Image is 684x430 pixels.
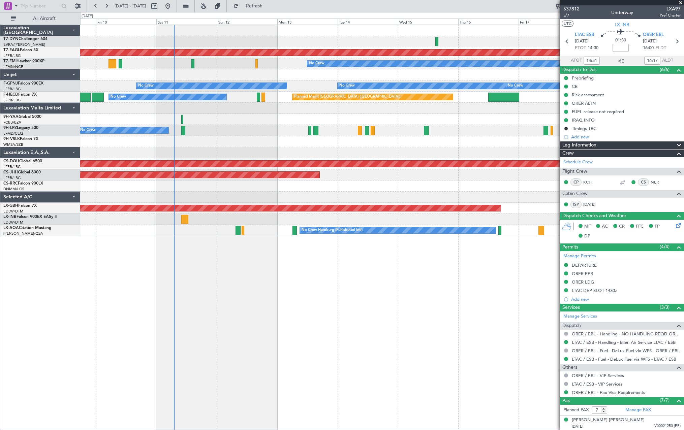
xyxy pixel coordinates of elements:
[3,181,18,186] span: CS-RRC
[3,164,21,169] a: LFPB/LBG
[611,9,633,16] div: Underway
[655,45,666,52] span: ELDT
[563,5,580,12] span: 537812
[660,12,681,18] span: Pref Charter
[660,243,670,250] span: (4/4)
[572,84,578,89] div: CB
[3,59,17,63] span: T7-EMI
[3,81,43,86] a: F-GPNJFalcon 900EX
[3,64,23,69] a: LFMN/NCE
[572,100,596,106] div: ORER ALTN
[3,93,37,97] a: F-HECDFalcon 7X
[572,92,604,98] div: Risk assessment
[562,212,626,220] span: Dispatch Checks and Weather
[572,381,622,387] a: LTAC / ESB - VIP Services
[21,1,59,11] input: Trip Number
[3,159,19,163] span: CS-DOU
[3,81,18,86] span: F-GPNJ
[80,125,96,135] div: No Crew
[602,223,608,230] span: AC
[3,87,21,92] a: LFPB/LBG
[3,175,21,180] a: LFPB/LBG
[572,288,617,293] div: LTAC DEP SLOT 1430z
[572,117,595,123] div: IRAQ INFO
[3,98,21,103] a: LFPB/LBG
[111,92,126,102] div: No Crew
[115,3,146,9] span: [DATE] - [DATE]
[3,226,52,230] a: LX-AOACitation Mustang
[572,339,676,345] a: LTAC / ESB - Handling - Bilen Air Service LTAC / ESB
[570,201,582,208] div: ISP
[643,38,657,45] span: [DATE]
[3,48,38,52] a: T7-EAGLFalcon 8X
[572,271,593,276] div: ORER PPR
[638,178,649,186] div: CS
[575,38,589,45] span: [DATE]
[571,296,681,302] div: Add new
[562,364,577,371] span: Others
[3,204,37,208] a: LX-GBHFalcon 7X
[562,141,596,149] span: Leg Information
[563,253,596,260] a: Manage Permits
[339,81,355,91] div: No Crew
[615,21,629,28] span: LX-INB
[636,223,644,230] span: FFC
[563,313,597,320] a: Manage Services
[458,19,519,25] div: Thu 16
[3,48,20,52] span: T7-EAGL
[3,231,43,236] a: [PERSON_NAME]/QSA
[563,159,593,166] a: Schedule Crew
[662,57,673,64] span: ALDT
[588,45,598,52] span: 14:30
[660,66,670,73] span: (6/6)
[302,225,363,235] div: No Crew Hamburg (Fuhlsbuttel Intl)
[3,209,23,214] a: EDLW/DTM
[572,424,583,429] span: [DATE]
[3,53,21,58] a: LFPB/LBG
[338,19,398,25] div: Tue 14
[571,57,582,64] span: ATOT
[3,37,48,41] a: T7-DYNChallenger 604
[584,223,591,230] span: MF
[3,181,43,186] a: CS-RRCFalcon 900LX
[562,243,578,251] span: Permits
[625,407,651,414] a: Manage PAX
[643,32,664,38] span: ORER EBL
[572,279,594,285] div: ORER LDG
[584,233,590,240] span: DP
[217,19,277,25] div: Sun 12
[562,21,573,27] button: UTC
[562,322,581,330] span: Dispatch
[651,179,666,185] a: NER
[660,5,681,12] span: LXA97
[230,1,271,11] button: Refresh
[398,19,458,25] div: Wed 15
[3,204,18,208] span: LX-GBH
[3,170,18,174] span: CS-JHH
[96,19,156,25] div: Fri 10
[3,42,45,47] a: EVRA/[PERSON_NAME]
[572,390,645,395] a: ORER / EBL - Pax Visa Requirements
[309,59,324,69] div: No Crew
[562,150,574,157] span: Crew
[3,142,23,147] a: WMSA/SZB
[240,4,269,8] span: Refresh
[3,187,24,192] a: DNMM/LOS
[3,115,41,119] a: 9H-YAAGlobal 5000
[18,16,71,21] span: All Aircraft
[7,13,73,24] button: All Aircraft
[575,45,586,52] span: ETOT
[583,201,598,207] a: [DATE]
[562,168,587,175] span: Flight Crew
[3,126,38,130] a: 9H-LPZLegacy 500
[3,137,38,141] a: 9H-VSLKFalcon 7X
[654,423,681,429] span: V00021253 (PP)
[3,126,17,130] span: 9H-LPZ
[584,57,600,65] input: --:--
[519,19,579,25] div: Fri 17
[562,397,570,405] span: Pax
[572,373,624,378] a: ORER / EBL - VIP Services
[563,12,580,18] span: 5/7
[3,37,19,41] span: T7-DYN
[3,170,41,174] a: CS-JHHGlobal 6000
